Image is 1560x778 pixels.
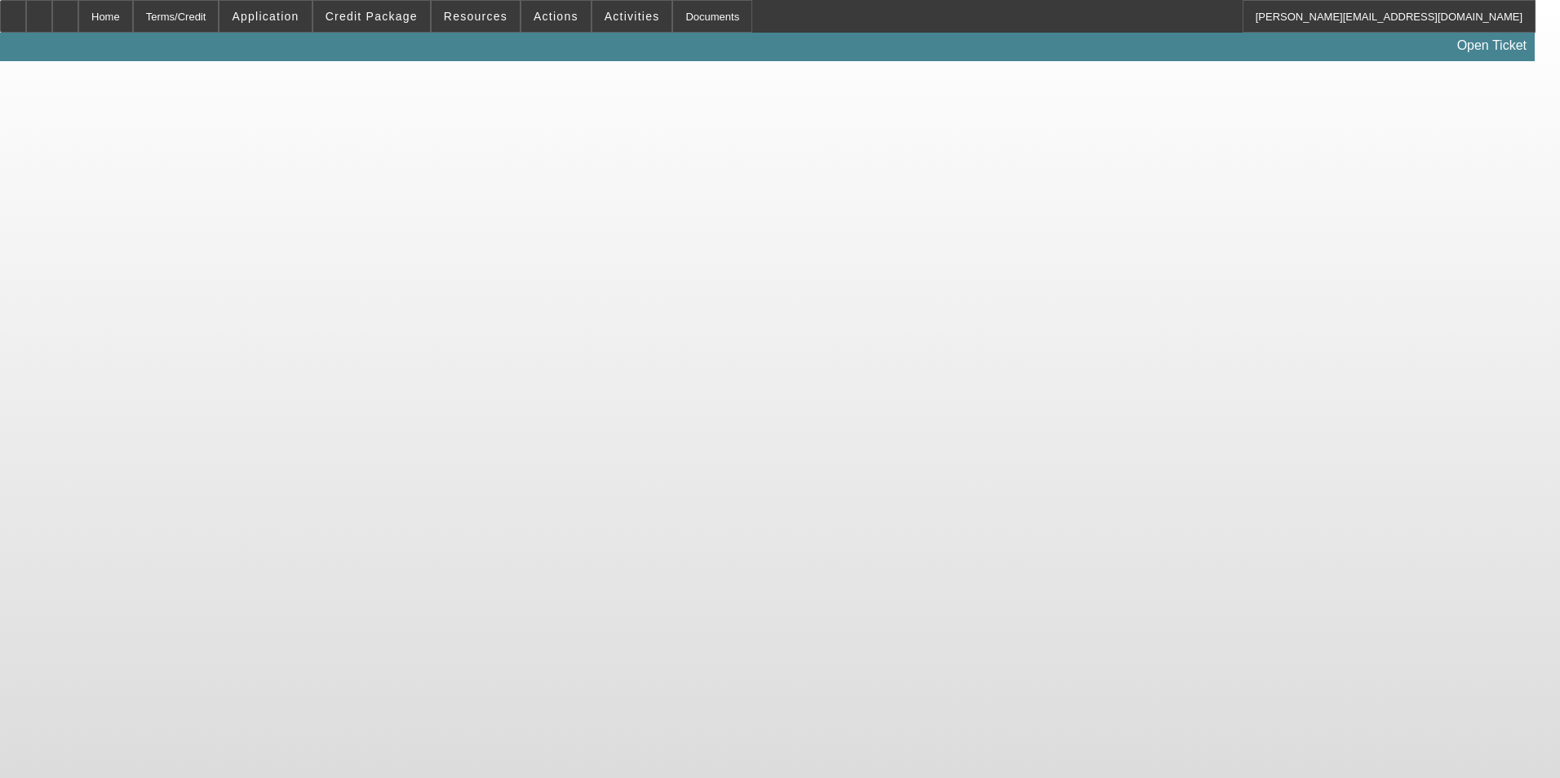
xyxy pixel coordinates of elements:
[1451,32,1533,60] a: Open Ticket
[326,10,418,23] span: Credit Package
[534,10,578,23] span: Actions
[432,1,520,32] button: Resources
[521,1,591,32] button: Actions
[232,10,299,23] span: Application
[444,10,507,23] span: Resources
[592,1,672,32] button: Activities
[313,1,430,32] button: Credit Package
[605,10,660,23] span: Activities
[219,1,311,32] button: Application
